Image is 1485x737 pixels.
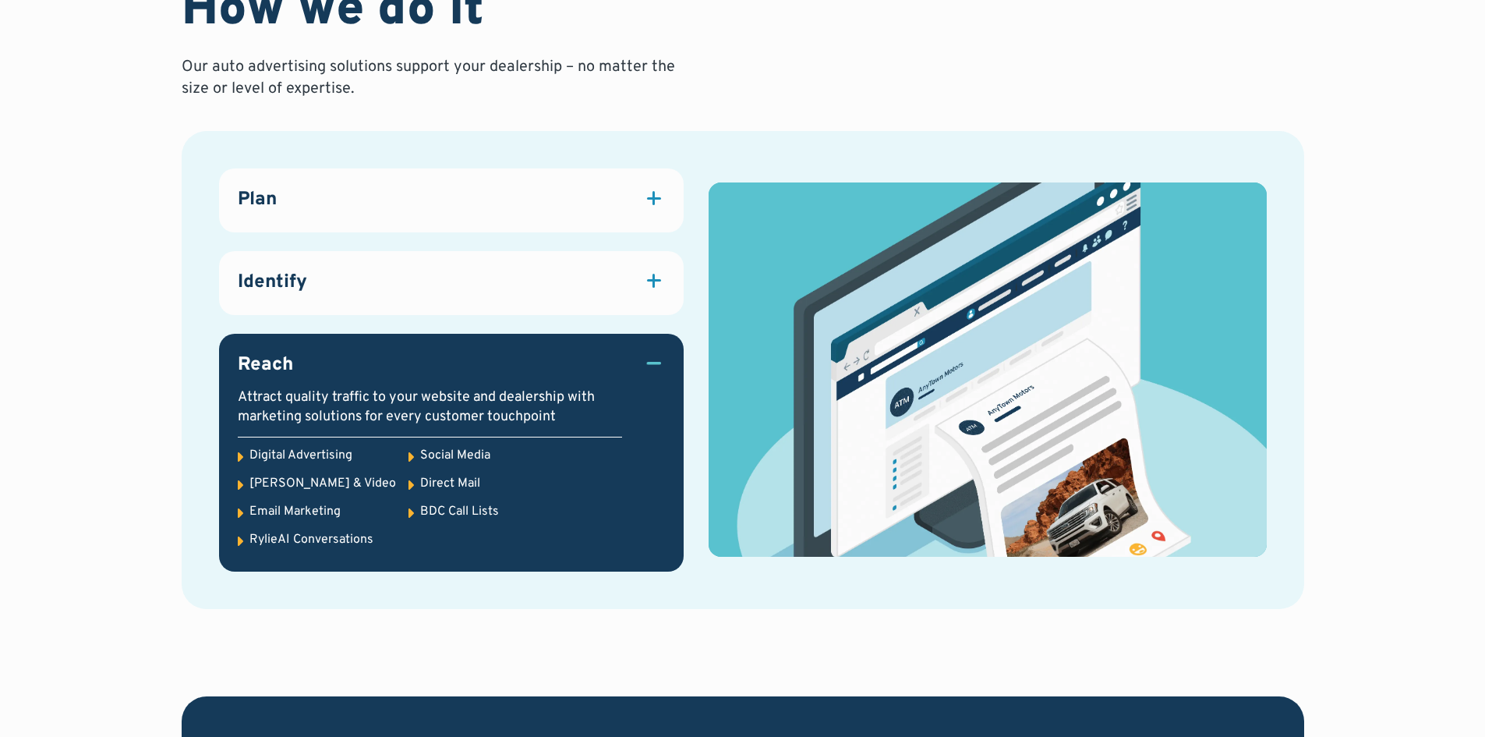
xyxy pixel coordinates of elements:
[238,187,277,214] h3: Plan
[182,56,681,100] p: Our auto advertising solutions support your dealership – no matter the size or level of expertise.
[249,447,352,464] div: Digital Advertising
[249,475,396,492] div: [PERSON_NAME] & Video
[709,182,1267,557] img: facebook profile mockup
[249,503,341,520] div: Email Marketing
[420,475,480,492] div: Direct Mail
[249,531,373,548] div: RylieAI Conversations
[238,270,307,296] h3: Identify
[420,503,499,520] div: BDC Call Lists
[238,353,293,379] h3: Reach
[420,447,490,464] div: Social Media
[238,388,623,427] div: Attract quality traffic to your website and dealership with marketing solutions for every custome...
